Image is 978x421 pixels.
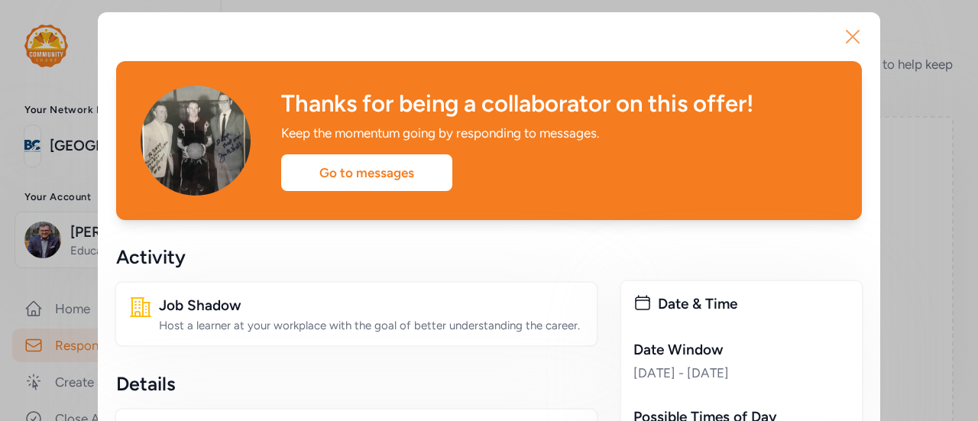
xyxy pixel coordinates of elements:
div: Keep the momentum going by responding to messages. [281,124,721,142]
div: Thanks for being a collaborator on this offer! [281,90,837,118]
div: Date Window [633,339,850,361]
div: Details [116,371,597,396]
div: Date & Time [658,293,850,315]
div: [DATE] - [DATE] [633,364,850,382]
img: Avatar [141,86,251,196]
div: Go to messages [281,154,452,191]
div: Job Shadow [159,295,585,316]
div: Host a learner at your workplace with the goal of better understanding the career. [159,318,585,333]
div: Activity [116,245,597,269]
